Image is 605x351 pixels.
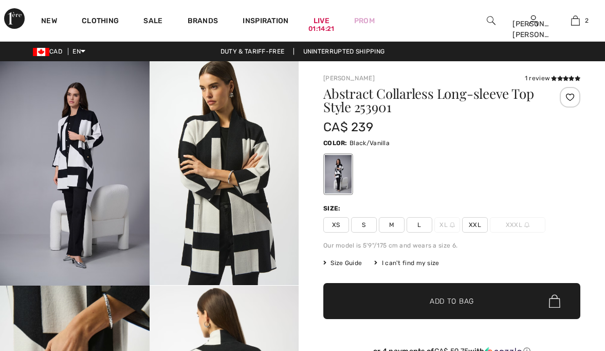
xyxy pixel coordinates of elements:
span: Add to Bag [430,296,474,307]
span: CAD [33,48,66,55]
a: Brands [188,16,218,27]
div: Black/Vanilla [325,155,352,194]
iframe: Opens a widget where you can chat to one of our agents [540,274,595,300]
img: Abstract Collarless Long-Sleeve Top Style 253901. 2 [150,61,299,285]
span: Black/Vanilla [350,139,390,147]
a: Clothing [82,16,119,27]
img: Canadian Dollar [33,48,49,56]
div: I can't find my size [374,258,439,268]
img: ring-m.svg [450,222,455,227]
a: Sale [143,16,162,27]
div: Our model is 5'9"/175 cm and wears a size 6. [323,241,580,250]
a: Sign In [529,15,538,25]
span: L [407,217,432,233]
h1: Abstract Collarless Long-sleeve Top Style 253901 [323,87,538,114]
img: 1ère Avenue [4,8,25,29]
div: 01:14:21 [308,24,334,34]
a: New [41,16,57,27]
span: XXXL [490,217,545,233]
a: [PERSON_NAME] [323,75,375,82]
span: XS [323,217,349,233]
span: XXL [462,217,488,233]
div: [PERSON_NAME] [PERSON_NAME] [512,19,554,40]
span: Color: [323,139,347,147]
img: search the website [487,14,496,27]
div: Size: [323,204,343,213]
img: My Bag [571,14,580,27]
span: S [351,217,377,233]
span: CA$ 239 [323,120,373,134]
div: 1 review [525,74,580,83]
a: 2 [555,14,596,27]
button: Add to Bag [323,283,580,319]
span: EN [72,48,85,55]
a: Live01:14:21 [314,15,329,26]
span: XL [434,217,460,233]
img: My Info [529,14,538,27]
span: Size Guide [323,258,362,268]
span: 2 [585,16,589,25]
img: ring-m.svg [524,222,529,227]
a: Prom [354,15,375,26]
img: Bag.svg [549,294,560,308]
span: Inspiration [243,16,288,27]
span: M [379,217,405,233]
